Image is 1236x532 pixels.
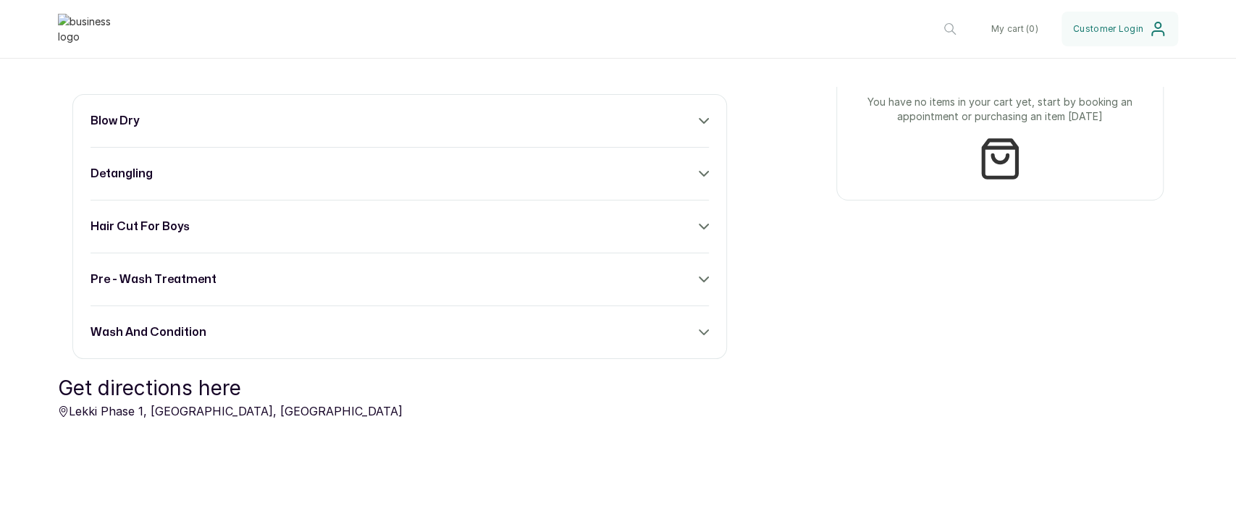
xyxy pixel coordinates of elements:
[91,271,216,288] h3: pre - wash treatment
[979,12,1049,46] button: My cart (0)
[58,373,403,402] p: Get directions here
[854,95,1145,124] p: You have no items in your cart yet, start by booking an appointment or purchasing an item [DATE]
[1061,12,1178,46] button: Customer Login
[58,14,116,44] img: business logo
[91,112,139,130] h3: blow dry
[91,165,153,182] h3: detangling
[91,218,190,235] h3: hair cut for boys
[58,402,403,420] p: Lekki Phase 1, [GEOGRAPHIC_DATA], [GEOGRAPHIC_DATA]
[1073,23,1143,35] span: Customer Login
[91,324,206,341] h3: wash and condition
